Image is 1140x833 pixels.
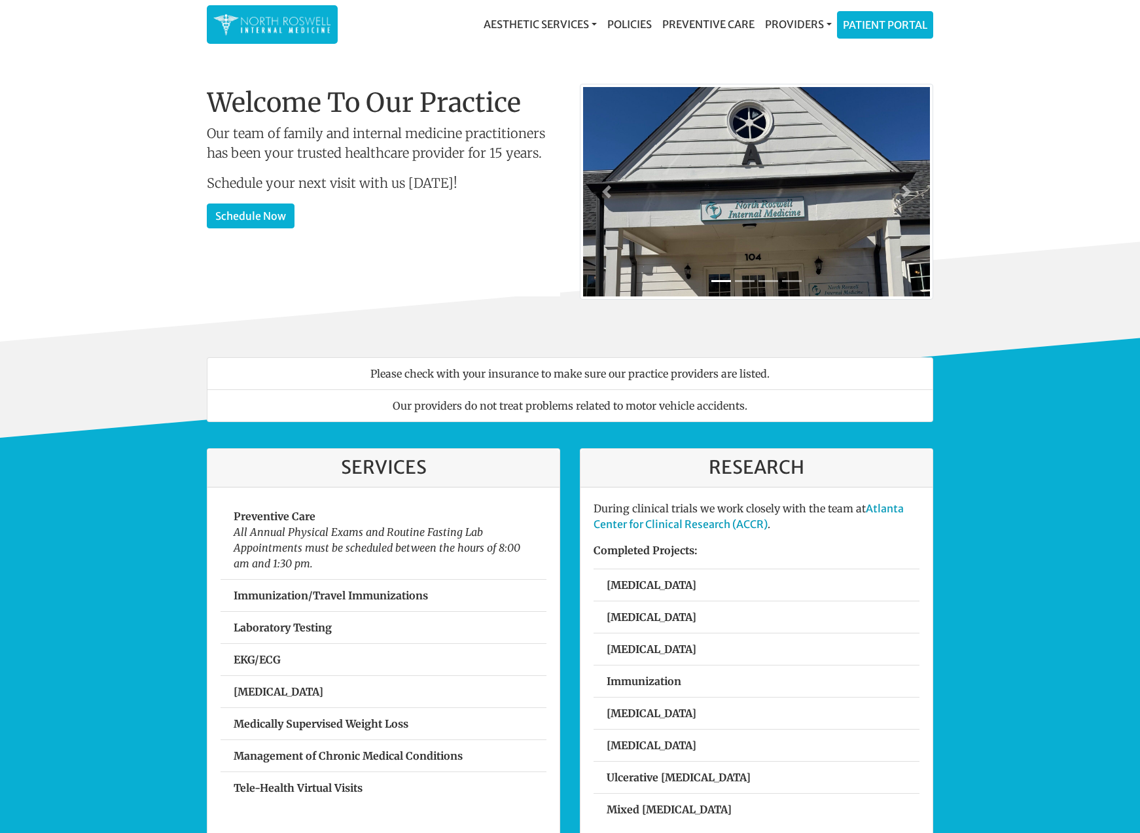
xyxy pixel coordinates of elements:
strong: Immunization/Travel Immunizations [234,589,428,602]
strong: [MEDICAL_DATA] [607,611,696,624]
strong: Management of Chronic Medical Conditions [234,749,463,762]
strong: Mixed [MEDICAL_DATA] [607,803,732,816]
strong: EKG/ECG [234,653,281,666]
strong: [MEDICAL_DATA] [607,578,696,592]
a: Aesthetic Services [478,11,602,37]
img: North Roswell Internal Medicine [213,12,331,37]
strong: [MEDICAL_DATA] [607,739,696,752]
strong: [MEDICAL_DATA] [607,643,696,656]
strong: Tele-Health Virtual Visits [234,781,363,794]
p: Our team of family and internal medicine practitioners has been your trusted healthcare provider ... [207,124,560,163]
a: Preventive Care [657,11,760,37]
strong: Laboratory Testing [234,621,332,634]
a: Providers [760,11,837,37]
a: Patient Portal [838,12,933,38]
h3: Services [221,457,546,479]
li: Please check with your insurance to make sure our practice providers are listed. [207,357,933,390]
strong: Ulcerative [MEDICAL_DATA] [607,771,751,784]
li: Our providers do not treat problems related to motor vehicle accidents. [207,389,933,422]
strong: [MEDICAL_DATA] [234,685,323,698]
h3: Research [594,457,919,479]
em: All Annual Physical Exams and Routine Fasting Lab Appointments must be scheduled between the hour... [234,525,520,570]
a: Policies [602,11,657,37]
strong: Immunization [607,675,681,688]
strong: Completed Projects: [594,544,698,557]
p: Schedule your next visit with us [DATE]! [207,173,560,193]
p: During clinical trials we work closely with the team at . [594,501,919,532]
h1: Welcome To Our Practice [207,87,560,118]
strong: Medically Supervised Weight Loss [234,717,408,730]
strong: [MEDICAL_DATA] [607,707,696,720]
a: Schedule Now [207,204,294,228]
strong: Preventive Care [234,510,315,523]
a: Atlanta Center for Clinical Research (ACCR) [594,502,904,531]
